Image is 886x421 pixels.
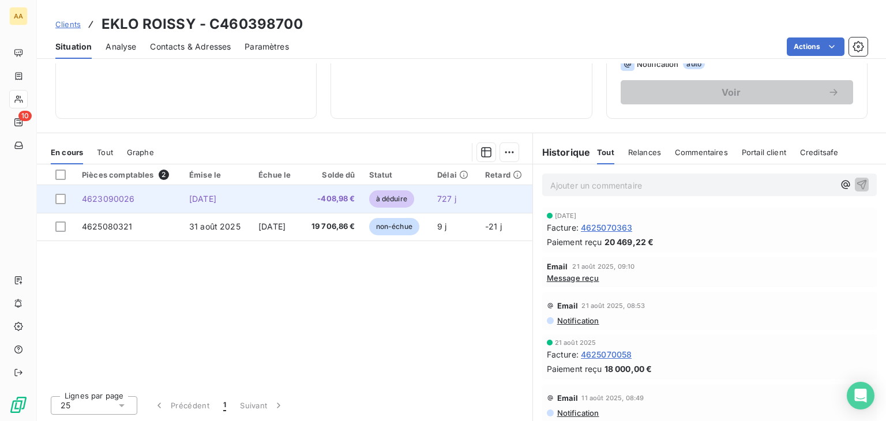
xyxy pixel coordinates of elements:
span: -408,98 € [307,193,355,205]
div: Retard [485,170,525,179]
span: Contacts & Adresses [150,41,231,52]
div: Émise le [189,170,245,179]
span: Facture : [547,348,579,360]
span: 4623090026 [82,194,135,204]
button: Actions [787,37,844,56]
span: 31 août 2025 [189,221,241,231]
span: 11 août 2025, 08:49 [581,394,644,401]
h3: EKLO ROISSY - C460398700 [102,14,303,35]
span: Voir [635,88,828,97]
span: [DATE] [189,194,216,204]
span: 21 août 2025, 09:10 [572,263,635,270]
span: 4625080321 [82,221,133,231]
span: Paiement reçu [547,363,602,375]
span: non-échue [369,218,419,235]
span: Tout [97,148,113,157]
span: [DATE] [555,212,577,219]
span: Paramètres [245,41,289,52]
span: -21 j [485,221,502,231]
div: Délai [437,170,471,179]
span: Analyse [106,41,136,52]
span: Notification [637,59,679,69]
span: Portail client [742,148,786,157]
span: auto [683,59,705,69]
span: 727 j [437,194,456,204]
span: 21 août 2025, 08:53 [581,302,645,309]
span: Creditsafe [800,148,839,157]
span: Notification [556,316,599,325]
span: En cours [51,148,83,157]
span: 4625070058 [581,348,632,360]
span: 25 [61,400,70,411]
span: [DATE] [258,221,286,231]
div: Statut [369,170,424,179]
div: Open Intercom Messenger [847,382,874,409]
button: Suivant [233,393,291,418]
div: Pièces comptables [82,170,175,180]
span: 19 706,86 € [307,221,355,232]
img: Logo LeanPay [9,396,28,414]
span: 1 [223,400,226,411]
div: Solde dû [307,170,355,179]
span: 2 [159,170,169,180]
button: 1 [216,393,233,418]
span: 9 j [437,221,446,231]
span: Relances [628,148,661,157]
span: Email [557,301,579,310]
span: 21 août 2025 [555,339,596,346]
span: 20 469,22 € [605,236,654,248]
h6: Historique [533,145,591,159]
a: Clients [55,18,81,30]
span: Email [547,262,568,271]
div: Échue le [258,170,294,179]
span: Graphe [127,148,154,157]
span: Notification [556,408,599,418]
span: 10 [18,111,32,121]
span: Email [557,393,579,403]
span: Commentaires [675,148,728,157]
span: à déduire [369,190,414,208]
span: 4625070363 [581,221,633,234]
span: Clients [55,20,81,29]
span: Paiement reçu [547,236,602,248]
button: Voir [621,80,853,104]
span: Facture : [547,221,579,234]
span: Message reçu [547,273,599,283]
button: Précédent [147,393,216,418]
span: Situation [55,41,92,52]
div: AA [9,7,28,25]
span: 18 000,00 € [605,363,652,375]
span: Tout [597,148,614,157]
